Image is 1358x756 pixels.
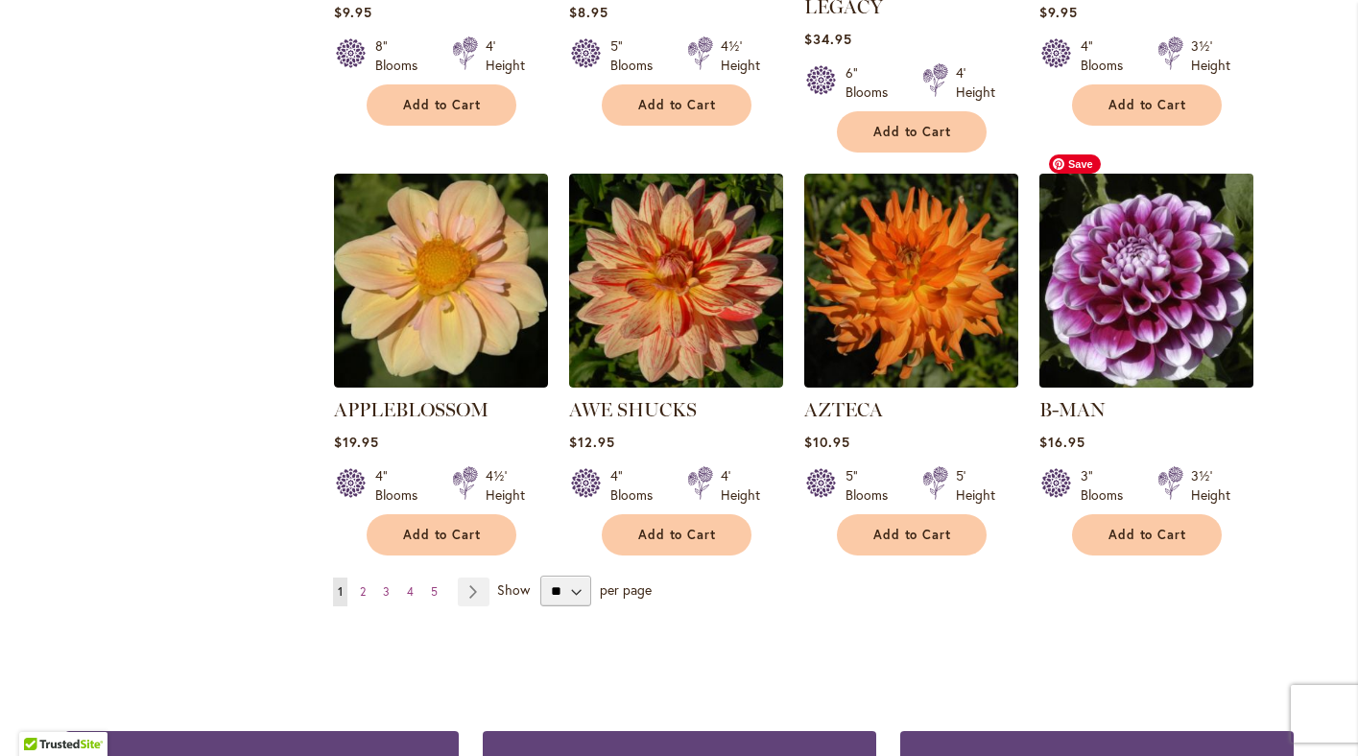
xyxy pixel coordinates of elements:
span: 5 [431,584,438,599]
span: per page [600,580,652,599]
img: B-MAN [1034,169,1258,393]
div: 3" Blooms [1081,466,1134,505]
button: Add to Cart [837,514,987,555]
div: 4" Blooms [375,466,429,505]
img: APPLEBLOSSOM [334,174,548,388]
button: Add to Cart [837,111,987,153]
div: 4" Blooms [1081,36,1134,75]
span: Add to Cart [1108,97,1187,113]
div: 5' Height [956,466,995,505]
button: Add to Cart [1072,84,1222,126]
a: AZTECA [804,398,883,421]
span: Add to Cart [873,124,952,140]
div: 8" Blooms [375,36,429,75]
a: B-MAN [1039,398,1106,421]
div: 4' Height [486,36,525,75]
div: 4½' Height [486,466,525,505]
span: 2 [360,584,366,599]
span: Add to Cart [403,97,482,113]
a: AWE SHUCKS [569,373,783,391]
a: 3 [378,578,394,606]
span: $34.95 [804,30,852,48]
a: 5 [426,578,442,606]
div: 5" Blooms [846,466,899,505]
img: AWE SHUCKS [569,174,783,388]
a: APPLEBLOSSOM [334,398,488,421]
button: Add to Cart [1072,514,1222,555]
span: Show [497,580,530,599]
a: 2 [355,578,370,606]
a: AWE SHUCKS [569,398,697,421]
span: $12.95 [569,433,615,451]
span: $19.95 [334,433,379,451]
button: Add to Cart [602,514,751,555]
button: Add to Cart [367,514,516,555]
span: Add to Cart [1108,527,1187,543]
button: Add to Cart [602,84,751,126]
div: 5" Blooms [610,36,664,75]
div: 4" Blooms [610,466,664,505]
img: AZTECA [804,174,1018,388]
span: $9.95 [1039,3,1078,21]
span: 1 [338,584,343,599]
div: 3½' Height [1191,36,1230,75]
span: 4 [407,584,414,599]
span: Save [1049,154,1101,174]
div: 4' Height [721,466,760,505]
div: 6" Blooms [846,63,899,102]
a: APPLEBLOSSOM [334,373,548,391]
span: Add to Cart [638,97,717,113]
div: 4' Height [956,63,995,102]
button: Add to Cart [367,84,516,126]
span: Add to Cart [638,527,717,543]
a: AZTECA [804,373,1018,391]
span: $8.95 [569,3,608,21]
span: Add to Cart [403,527,482,543]
a: 4 [402,578,418,606]
span: Add to Cart [873,527,952,543]
div: 4½' Height [721,36,760,75]
span: $16.95 [1039,433,1085,451]
a: B-MAN [1039,373,1253,391]
span: 3 [383,584,390,599]
span: $9.95 [334,3,372,21]
iframe: Launch Accessibility Center [14,688,68,742]
span: $10.95 [804,433,850,451]
div: 3½' Height [1191,466,1230,505]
